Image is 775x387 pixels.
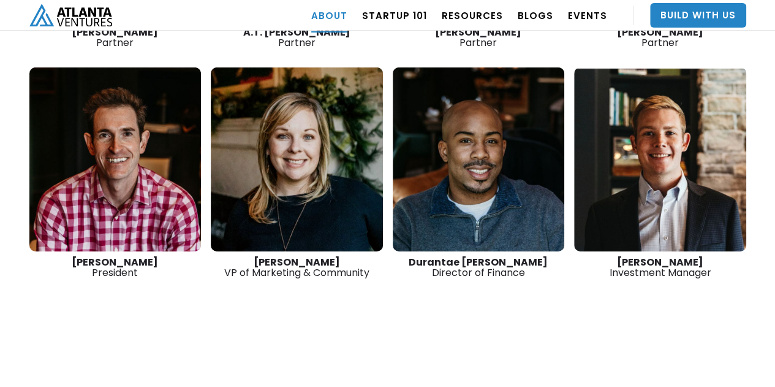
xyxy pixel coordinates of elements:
[617,25,703,39] strong: [PERSON_NAME]
[72,255,158,269] strong: [PERSON_NAME]
[393,257,565,278] div: Director of Finance
[574,257,746,278] div: Investment Manager
[254,255,340,269] strong: [PERSON_NAME]
[29,257,202,278] div: President
[650,3,746,28] a: Build With Us
[211,27,383,48] div: Partner
[617,255,703,269] strong: [PERSON_NAME]
[243,25,350,39] strong: A.T. [PERSON_NAME]
[29,27,202,48] div: Partner
[211,257,383,278] div: VP of Marketing & Community
[72,25,158,39] strong: [PERSON_NAME]
[393,27,565,48] div: Partner
[409,255,548,269] strong: Durantae [PERSON_NAME]
[574,27,746,48] div: Partner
